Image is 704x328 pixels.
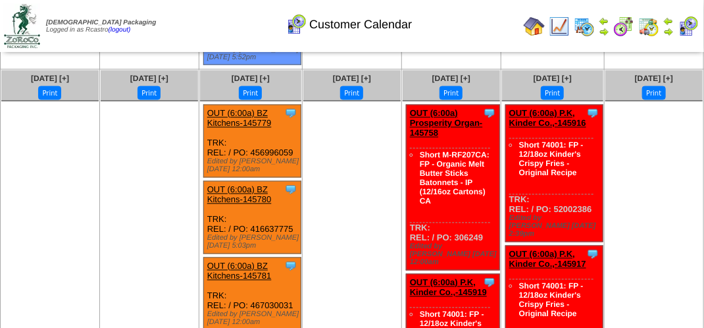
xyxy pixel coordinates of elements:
[207,109,272,128] a: OUT (6:00a) BZ Kitchens-145779
[31,74,69,83] a: [DATE] [+]
[440,86,463,100] button: Print
[239,86,262,100] button: Print
[284,107,297,120] img: Tooltip
[663,26,674,37] img: arrowright.gif
[432,74,470,83] a: [DATE] [+]
[410,109,483,138] a: OUT (6:00a) Prosperity Organ-145758
[410,278,487,298] a: OUT (6:00a) P.K, Kinder Co.,-145919
[207,158,301,174] div: Edited by [PERSON_NAME] [DATE] 12:00am
[203,182,301,254] div: TRK: REL: / PO: 416637775
[340,86,363,100] button: Print
[286,14,307,35] img: calendarcustomer.gif
[46,19,156,34] span: Logged in as Rcastro
[635,74,673,83] a: [DATE] [+]
[534,74,572,83] a: [DATE] [+]
[509,109,586,128] a: OUT (6:00a) P.K, Kinder Co.,-145916
[309,18,412,32] span: Customer Calendar
[599,26,609,37] img: arrowright.gif
[541,86,564,100] button: Print
[109,26,131,34] a: (logout)
[284,260,297,273] img: Tooltip
[138,86,161,100] button: Print
[46,19,156,26] span: [DEMOGRAPHIC_DATA] Packaging
[574,16,595,37] img: calendarprod.gif
[4,4,40,48] img: zoroco-logo-small.webp
[232,74,270,83] a: [DATE] [+]
[638,16,659,37] img: calendarinout.gif
[483,107,496,120] img: Tooltip
[509,250,586,269] a: OUT (6:00a) P.K, Kinder Co.,-145917
[549,16,570,37] img: line_graph.gif
[130,74,168,83] a: [DATE] [+]
[406,105,499,271] div: TRK: REL: / PO: 306249
[519,141,584,178] a: Short 74001: FP - 12/18oz Kinder's Crispy Fries - Original Recipe
[586,248,599,261] img: Tooltip
[207,261,272,281] a: OUT (6:00a) BZ Kitchens-145781
[642,86,665,100] button: Print
[678,16,699,37] img: calendarcustomer.gif
[420,151,490,206] a: Short M-RF207CA: FP - Organic Melt Butter Sticks Batonnets - IP (12/16oz Cartons) CA
[483,276,496,289] img: Tooltip
[505,105,603,242] div: TRK: REL: / PO: 52002386
[663,16,674,26] img: arrowleft.gif
[509,215,603,238] div: Edited by [PERSON_NAME] [DATE] 2:39pm
[207,185,272,205] a: OUT (6:00a) BZ Kitchens-145780
[613,16,634,37] img: calendarblend.gif
[519,282,584,319] a: Short 74001: FP - 12/18oz Kinder's Crispy Fries - Original Recipe
[38,86,61,100] button: Print
[207,234,301,250] div: Edited by [PERSON_NAME] [DATE] 5:03pm
[203,105,301,178] div: TRK: REL: / PO: 456996059
[207,311,301,327] div: Edited by [PERSON_NAME] [DATE] 12:00am
[333,74,371,83] a: [DATE] [+]
[410,243,499,267] div: Edited by [PERSON_NAME] [DATE] 12:00am
[599,16,609,26] img: arrowleft.gif
[586,107,599,120] img: Tooltip
[284,183,297,196] img: Tooltip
